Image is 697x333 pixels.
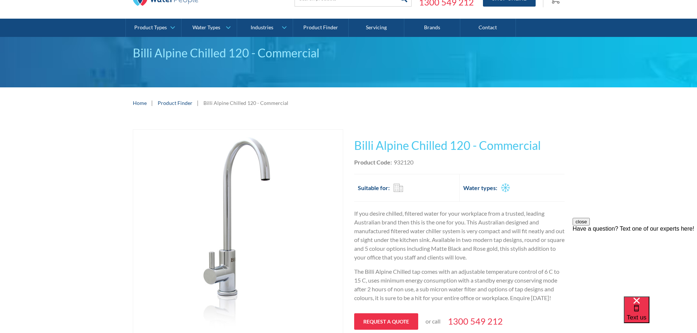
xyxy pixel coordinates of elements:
[354,267,565,302] p: The Billi Alpine Chilled tap comes with an adjustable temperature control of 6 C to 15 C, uses mi...
[134,24,167,31] div: Product Types
[354,159,392,166] strong: Product Code:
[463,183,497,192] h2: Water types:
[133,99,147,107] a: Home
[158,99,192,107] a: Product Finder
[354,209,565,262] p: If you desire chilled, filtered water for your workplace from a trusted, leading Australian brand...
[251,24,273,31] div: Industries
[150,98,154,107] div: |
[394,158,413,167] div: 932120
[404,19,460,37] a: Brands
[203,99,288,107] div: Billi Alpine Chilled 120 - Commercial
[293,19,349,37] a: Product Finder
[426,317,441,326] p: or call
[354,137,565,154] h1: Billi Alpine Chilled 120 - Commercial
[624,296,697,333] iframe: podium webchat widget bubble
[181,19,237,37] a: Water Types
[448,315,503,328] a: 1300 549 212
[192,24,220,31] div: Water Types
[354,313,418,330] a: Request a quote
[126,19,181,37] a: Product Types
[237,19,292,37] a: Industries
[349,19,404,37] a: Servicing
[460,19,516,37] a: Contact
[196,98,200,107] div: |
[133,44,565,62] div: Billi Alpine Chilled 120 - Commercial
[573,218,697,306] iframe: podium webchat widget prompt
[358,183,390,192] h2: Suitable for:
